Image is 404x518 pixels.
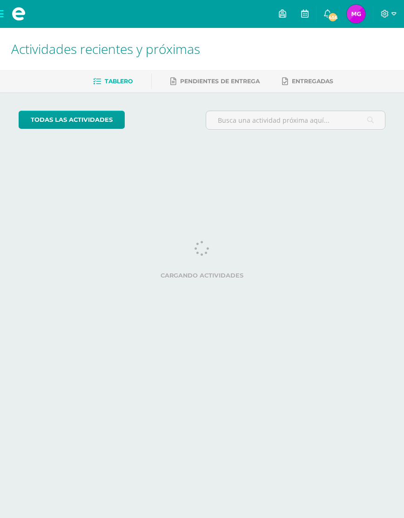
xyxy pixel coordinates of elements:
span: Tablero [105,78,133,85]
span: Entregadas [292,78,333,85]
a: Tablero [93,74,133,89]
a: Pendientes de entrega [170,74,260,89]
img: dfa42f5cefad3705966aede2cc4ee869.png [347,5,365,23]
a: Entregadas [282,74,333,89]
input: Busca una actividad próxima aquí... [206,111,385,129]
span: 456 [328,12,338,22]
a: todas las Actividades [19,111,125,129]
span: Actividades recientes y próximas [11,40,200,58]
label: Cargando actividades [19,272,385,279]
span: Pendientes de entrega [180,78,260,85]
